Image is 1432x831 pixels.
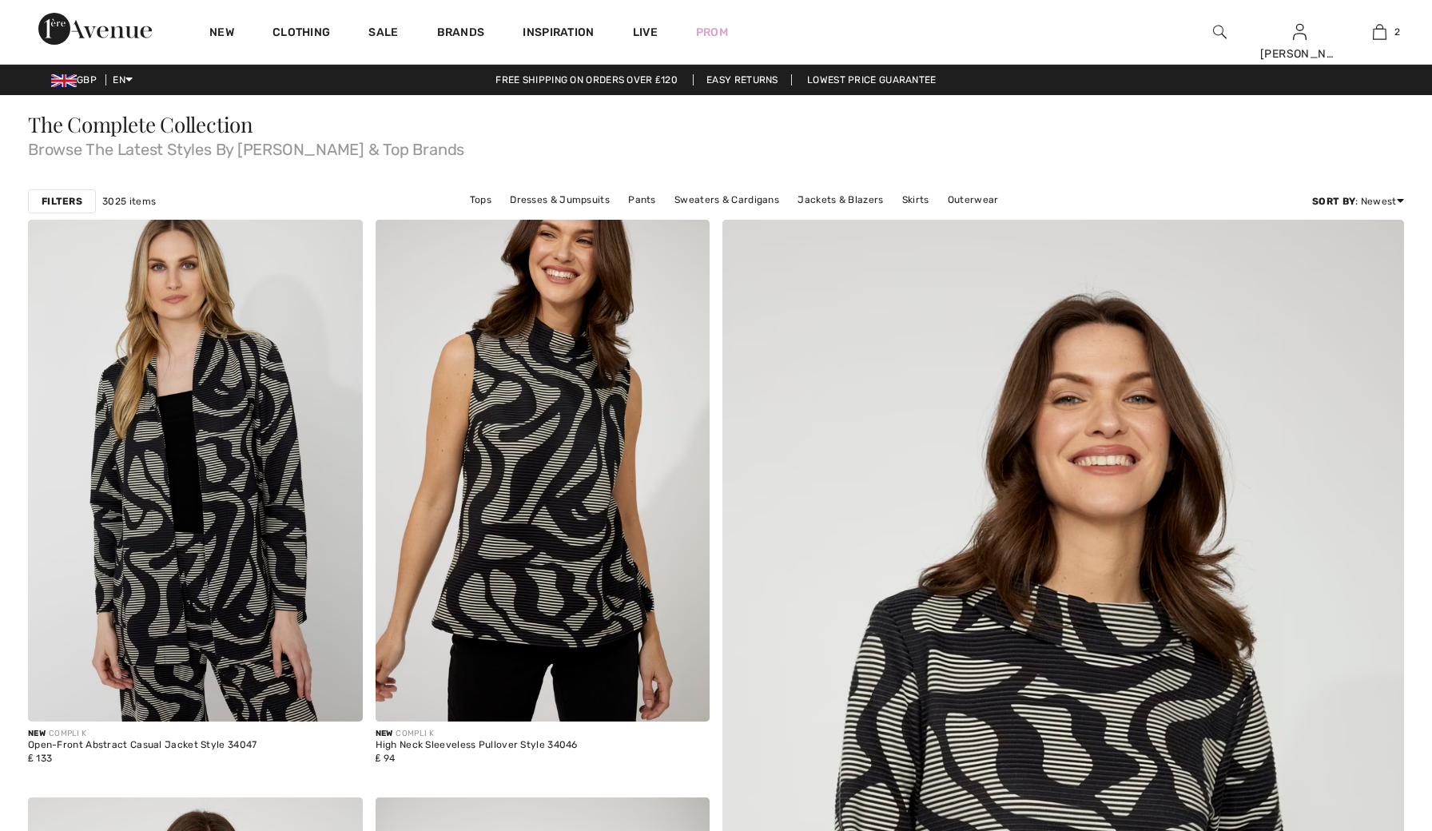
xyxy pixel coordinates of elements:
img: search the website [1213,22,1227,42]
span: New [376,729,393,738]
a: Brands [437,26,485,42]
a: Clothing [272,26,330,42]
div: COMPLI K [376,728,578,740]
span: 3025 items [102,194,156,209]
a: Lowest Price Guarantee [794,74,949,85]
a: Prom [696,24,728,41]
span: GBP [51,74,103,85]
a: Sweaters & Cardigans [666,189,787,210]
a: Free shipping on orders over ₤120 [483,74,690,85]
strong: Sort By [1312,196,1355,207]
div: : Newest [1312,194,1404,209]
img: My Bag [1373,22,1386,42]
img: 1ère Avenue [38,13,152,45]
div: Open-Front Abstract Casual Jacket Style 34047 [28,740,257,751]
span: 2 [1394,25,1400,39]
img: High Neck Sleeveless Pullover Style 34046. As sample [376,220,710,722]
a: Sign In [1293,24,1307,39]
span: ₤ 94 [376,753,396,764]
a: Easy Returns [693,74,792,85]
a: Skirts [894,189,937,210]
a: Outerwear [940,189,1007,210]
strong: Filters [42,194,82,209]
a: Live [633,24,658,41]
span: ₤ 133 [28,753,52,764]
span: New [28,729,46,738]
a: Pants [620,189,664,210]
span: Inspiration [523,26,594,42]
span: Browse The Latest Styles By [PERSON_NAME] & Top Brands [28,135,1404,157]
a: New [209,26,234,42]
a: Dresses & Jumpsuits [502,189,618,210]
div: [PERSON_NAME] [1260,46,1339,62]
span: EN [113,74,133,85]
img: My Info [1293,22,1307,42]
span: The Complete Collection [28,110,253,138]
a: Jackets & Blazers [790,189,891,210]
a: Sale [368,26,398,42]
div: COMPLI K [28,728,257,740]
a: Tops [462,189,499,210]
img: Open-Front Abstract Casual Jacket Style 34047. As sample [28,220,363,722]
img: UK Pound [51,74,77,87]
a: 2 [1340,22,1418,42]
div: High Neck Sleeveless Pullover Style 34046 [376,740,578,751]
